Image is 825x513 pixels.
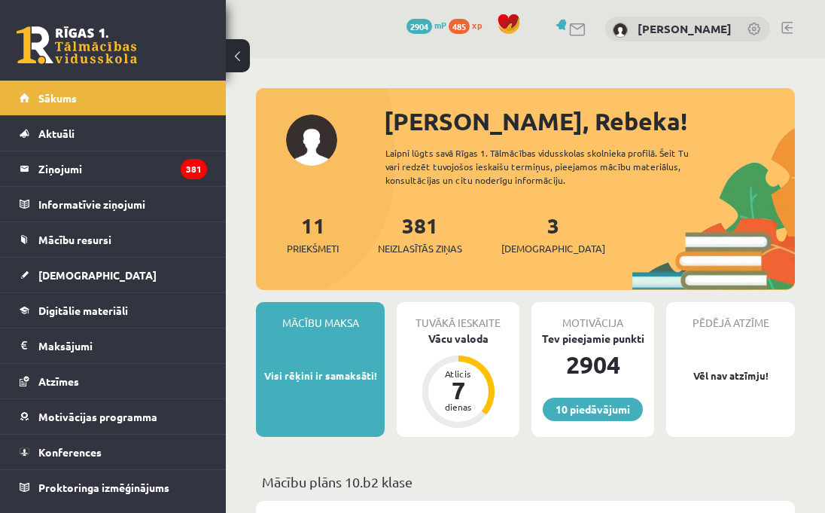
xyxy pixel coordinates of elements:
[384,103,795,139] div: [PERSON_NAME], Rebeka!
[20,187,207,221] a: Informatīvie ziņojumi
[17,26,137,64] a: Rīgas 1. Tālmācības vidusskola
[38,445,102,459] span: Konferences
[397,331,519,347] div: Vācu valoda
[38,481,169,494] span: Proktoringa izmēģinājums
[543,398,643,421] a: 10 piedāvājumi
[436,378,481,402] div: 7
[38,151,207,186] legend: Ziņojumi
[38,374,79,388] span: Atzīmes
[472,19,482,31] span: xp
[436,402,481,411] div: dienas
[378,241,462,256] span: Neizlasītās ziņas
[38,268,157,282] span: [DEMOGRAPHIC_DATA]
[38,410,157,423] span: Motivācijas programma
[287,241,339,256] span: Priekšmeti
[378,212,462,256] a: 381Neizlasītās ziņas
[38,187,207,221] legend: Informatīvie ziņojumi
[638,21,732,36] a: [PERSON_NAME]
[38,127,75,140] span: Aktuāli
[38,233,111,246] span: Mācību resursi
[20,328,207,363] a: Maksājumi
[263,368,377,383] p: Visi rēķini ir samaksāti!
[406,19,432,34] span: 2904
[38,91,77,105] span: Sākums
[20,470,207,505] a: Proktoringa izmēģinājums
[397,302,519,331] div: Tuvākā ieskaite
[436,369,481,378] div: Atlicis
[449,19,470,34] span: 485
[449,19,489,31] a: 485 xp
[434,19,446,31] span: mP
[287,212,339,256] a: 11Priekšmeti
[531,347,654,383] div: 2904
[385,146,709,187] div: Laipni lūgts savā Rīgas 1. Tālmācības vidusskolas skolnieka profilā. Šeit Tu vari redzēt tuvojošo...
[20,258,207,292] a: [DEMOGRAPHIC_DATA]
[531,331,654,347] div: Tev pieejamie punkti
[666,302,795,331] div: Pēdējā atzīme
[181,159,207,179] i: 381
[20,435,207,469] a: Konferences
[531,302,654,331] div: Motivācija
[256,302,385,331] div: Mācību maksa
[674,368,787,383] p: Vēl nav atzīmju!
[613,23,628,38] img: Rebeka Sanoka
[501,241,605,256] span: [DEMOGRAPHIC_DATA]
[501,212,605,256] a: 3[DEMOGRAPHIC_DATA]
[20,222,207,257] a: Mācību resursi
[20,81,207,115] a: Sākums
[262,472,789,492] p: Mācību plāns 10.b2 klase
[20,399,207,434] a: Motivācijas programma
[406,19,446,31] a: 2904 mP
[397,331,519,430] a: Vācu valoda Atlicis 7 dienas
[20,116,207,151] a: Aktuāli
[20,364,207,398] a: Atzīmes
[38,328,207,363] legend: Maksājumi
[38,304,128,317] span: Digitālie materiāli
[20,151,207,186] a: Ziņojumi381
[20,293,207,328] a: Digitālie materiāli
